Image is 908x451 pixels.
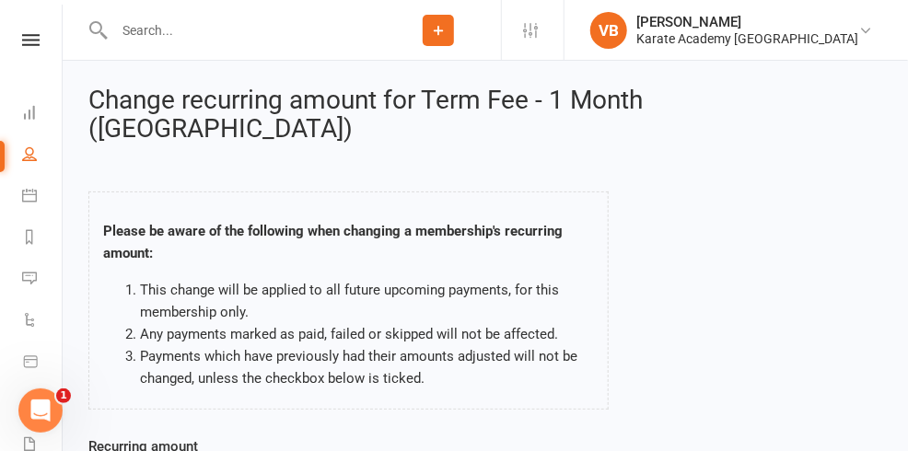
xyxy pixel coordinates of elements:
[22,342,64,384] a: Product Sales
[109,17,376,43] input: Search...
[590,12,627,49] div: VB
[103,223,563,261] strong: Please be aware of the following when changing a membership's recurring amount:
[140,323,594,345] li: Any payments marked as paid, failed or skipped will not be affected.
[636,30,858,47] div: Karate Academy [GEOGRAPHIC_DATA]
[140,345,594,389] li: Payments which have previously had their amounts adjusted will not be changed, unless the checkbo...
[88,87,882,144] h2: Change recurring amount for Term Fee - 1 Month ([GEOGRAPHIC_DATA])
[22,218,64,260] a: Reports
[22,94,64,135] a: Dashboard
[22,177,64,218] a: Calendar
[22,135,64,177] a: People
[140,279,594,323] li: This change will be applied to all future upcoming payments, for this membership only.
[56,388,71,403] span: 1
[636,14,858,30] div: [PERSON_NAME]
[18,388,63,433] iframe: Intercom live chat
